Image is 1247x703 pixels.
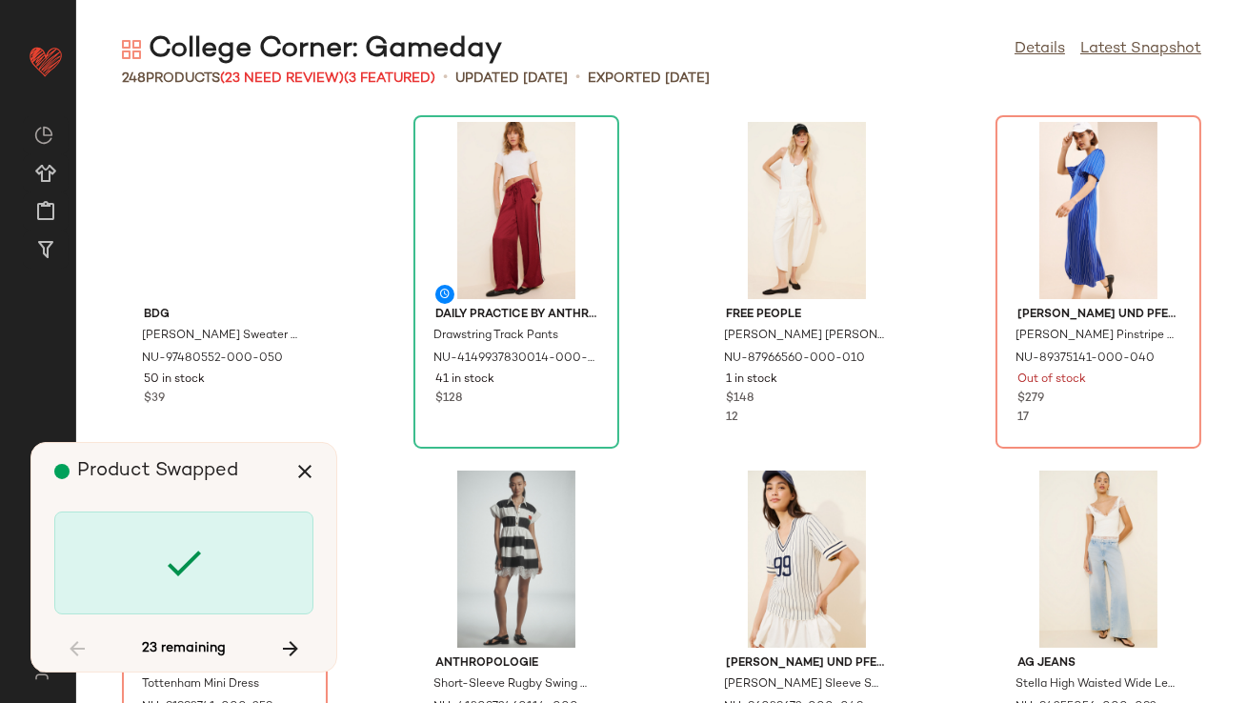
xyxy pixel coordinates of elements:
[122,30,502,69] div: College Corner: Gameday
[433,328,558,345] span: Drawstring Track Pants
[142,640,226,657] span: 23 remaining
[588,69,710,89] p: Exported [DATE]
[142,328,304,345] span: [PERSON_NAME] Sweater Halter Top
[1016,328,1177,345] span: [PERSON_NAME] Pinstripe Midi Dress
[34,126,53,145] img: svg%3e
[27,42,65,80] img: heart_red.DM2ytmEG.svg
[122,69,435,89] div: Products
[77,461,238,481] span: Product Swapped
[142,351,283,368] span: NU-97480552-000-050
[435,391,462,408] span: $128
[23,665,60,680] img: svg%3e
[1017,655,1179,673] span: AG Jeans
[1017,391,1044,408] span: $279
[433,676,595,693] span: Short-Sleeve Rugby Swing Mini Dress
[420,471,613,648] img: 4130972460114_018_b
[711,122,903,299] img: 87966560_010_b3
[122,71,146,86] span: 248
[122,40,141,59] img: svg%3e
[1016,351,1155,368] span: NU-89375141-000-040
[1017,412,1029,424] span: 17
[420,122,613,299] img: 4149937830014_060_b
[433,351,595,368] span: NU-4149937830014-000-060
[1002,471,1195,648] img: 94255056_092_b
[1080,38,1201,61] a: Latest Snapshot
[724,676,886,693] span: [PERSON_NAME] Sleeve Sweater
[1017,307,1179,324] span: [PERSON_NAME] und Pferdgarten
[1016,676,1177,693] span: Stella High Waisted Wide Leg Jeans
[724,328,886,345] span: [PERSON_NAME] [PERSON_NAME]
[726,655,888,673] span: [PERSON_NAME] und Pferdgarten
[443,67,448,90] span: •
[144,372,205,389] span: 50 in stock
[1017,372,1086,389] span: Out of stock
[711,471,903,648] img: 96039672_049_b
[724,351,865,368] span: NU-87966560-000-010
[726,307,888,324] span: Free People
[142,676,259,693] span: Tottenham Mini Dress
[726,372,777,389] span: 1 in stock
[1015,38,1065,61] a: Details
[1002,122,1195,299] img: 89375141_040_b
[144,391,165,408] span: $39
[144,307,306,324] span: BDG
[726,391,754,408] span: $148
[726,412,738,424] span: 12
[344,71,435,86] span: (3 Featured)
[435,655,597,673] span: Anthropologie
[435,307,597,324] span: Daily Practice by Anthropologie
[220,71,344,86] span: (23 Need Review)
[435,372,494,389] span: 41 in stock
[455,69,568,89] p: updated [DATE]
[575,67,580,90] span: •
